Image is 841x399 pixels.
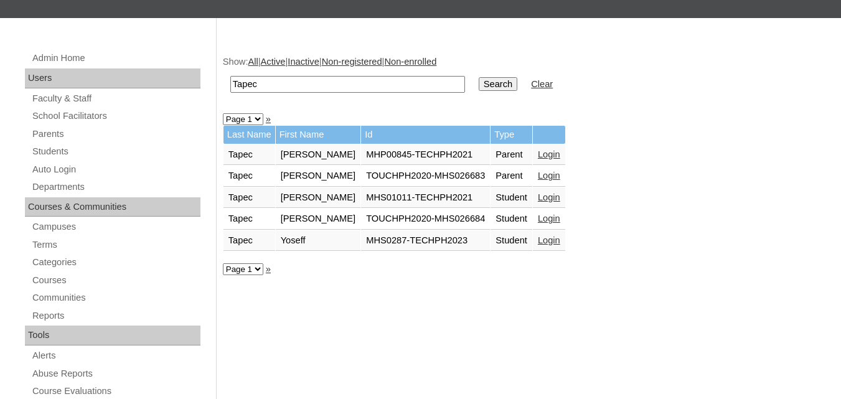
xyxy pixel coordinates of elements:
[531,79,553,89] a: Clear
[491,230,532,251] td: Student
[361,230,490,251] td: MHS0287-TECHPH2023
[31,273,200,288] a: Courses
[31,162,200,177] a: Auto Login
[384,57,436,67] a: Non-enrolled
[223,55,829,100] div: Show: | | | |
[25,197,200,217] div: Courses & Communities
[223,144,275,166] td: Tapec
[31,144,200,159] a: Students
[361,144,490,166] td: MHP00845-TECHPH2021
[31,255,200,270] a: Categories
[288,57,319,67] a: Inactive
[538,235,560,245] a: Login
[31,179,200,195] a: Departments
[31,366,200,382] a: Abuse Reports
[31,91,200,106] a: Faculty & Staff
[31,108,200,124] a: School Facilitators
[31,50,200,66] a: Admin Home
[538,192,560,202] a: Login
[276,166,361,187] td: [PERSON_NAME]
[261,57,286,67] a: Active
[25,326,200,345] div: Tools
[31,383,200,399] a: Course Evaluations
[230,76,465,93] input: Search
[538,171,560,181] a: Login
[538,214,560,223] a: Login
[276,187,361,209] td: [PERSON_NAME]
[223,187,275,209] td: Tapec
[31,290,200,306] a: Communities
[248,57,258,67] a: All
[223,126,275,144] td: Last Name
[361,209,490,230] td: TOUCHPH2020-MHS026684
[266,264,271,274] a: »
[491,144,532,166] td: Parent
[223,166,275,187] td: Tapec
[31,237,200,253] a: Terms
[491,166,532,187] td: Parent
[361,187,490,209] td: MHS01011-TECHPH2021
[361,166,490,187] td: TOUCHPH2020-MHS026683
[276,209,361,230] td: [PERSON_NAME]
[223,230,275,251] td: Tapec
[31,348,200,364] a: Alerts
[491,126,532,144] td: Type
[31,219,200,235] a: Campuses
[31,126,200,142] a: Parents
[31,308,200,324] a: Reports
[322,57,382,67] a: Non-registered
[361,126,490,144] td: Id
[491,187,532,209] td: Student
[479,77,517,91] input: Search
[266,114,271,124] a: »
[25,68,200,88] div: Users
[276,126,361,144] td: First Name
[491,209,532,230] td: Student
[538,149,560,159] a: Login
[276,144,361,166] td: [PERSON_NAME]
[223,209,275,230] td: Tapec
[276,230,361,251] td: Yoseff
